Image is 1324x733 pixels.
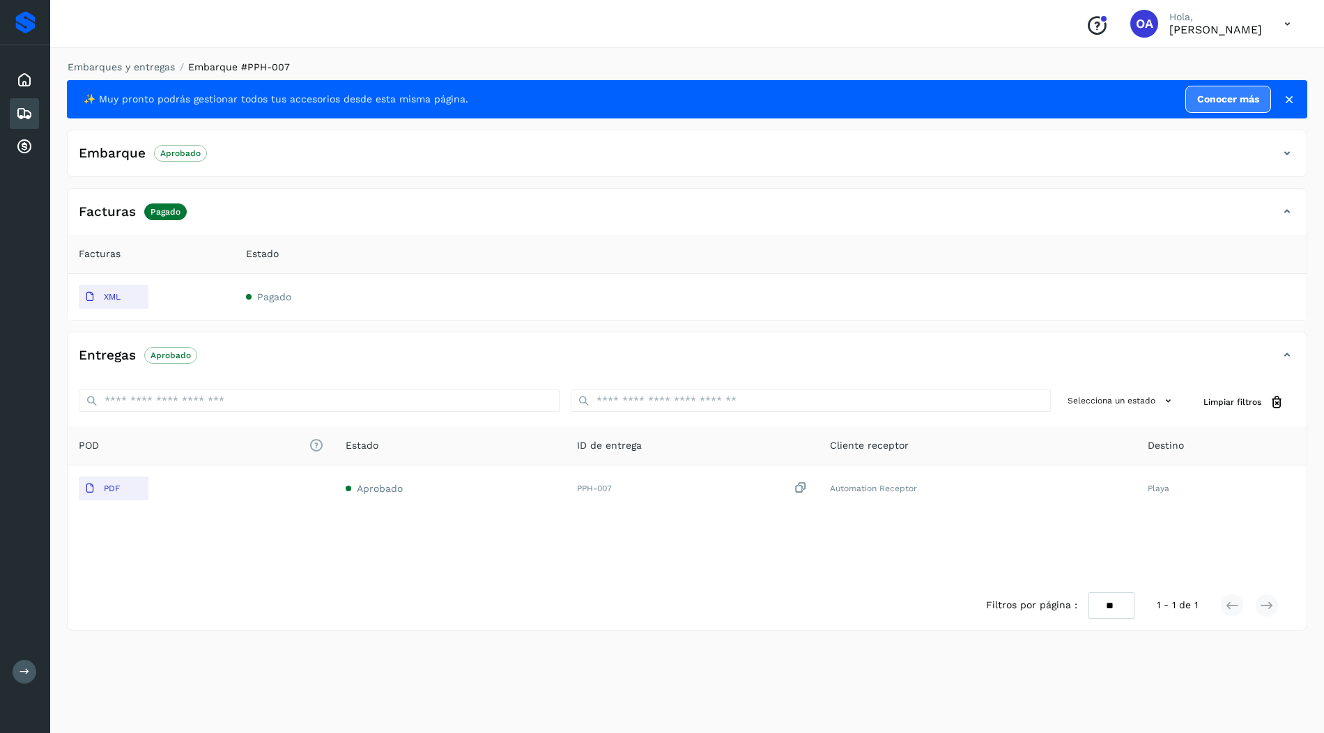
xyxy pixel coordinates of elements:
span: Cliente receptor [830,438,909,453]
div: Inicio [10,65,39,95]
h4: Embarque [79,146,146,162]
h4: Facturas [79,204,136,220]
div: Embarques [10,98,39,129]
button: Limpiar filtros [1192,389,1295,415]
div: EntregasAprobado [68,344,1307,378]
span: Aprobado [357,483,403,494]
button: Selecciona un estado [1062,389,1181,412]
p: Aprobado [160,148,201,158]
button: XML [79,285,148,309]
a: Conocer más [1185,86,1271,113]
p: PDF [104,484,120,493]
p: Aprobado [151,350,191,360]
p: Hola, [1169,11,1262,23]
span: Facturas [79,247,121,261]
td: Playa [1137,465,1307,511]
div: FacturasPagado [68,200,1307,235]
span: 1 - 1 de 1 [1157,598,1198,612]
div: PPH-007 [577,481,808,495]
span: Estado [346,438,378,453]
span: Pagado [257,291,291,302]
nav: breadcrumb [67,60,1307,75]
span: Embarque #PPH-007 [188,61,290,72]
span: Filtros por página : [986,598,1077,612]
p: OSCAR ARZATE LEIJA [1169,23,1262,36]
button: PDF [79,477,148,500]
h4: Entregas [79,348,136,364]
span: Estado [246,247,279,261]
div: EmbarqueAprobado [68,141,1307,176]
p: Pagado [151,207,180,217]
span: ✨ Muy pronto podrás gestionar todos tus accesorios desde esta misma página. [84,92,468,107]
td: Automation Receptor [819,465,1137,511]
div: Cuentas por cobrar [10,132,39,162]
span: POD [79,438,323,453]
a: Embarques y entregas [68,61,175,72]
p: XML [104,292,121,302]
span: ID de entrega [577,438,642,453]
span: Destino [1148,438,1184,453]
span: Limpiar filtros [1203,396,1261,408]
